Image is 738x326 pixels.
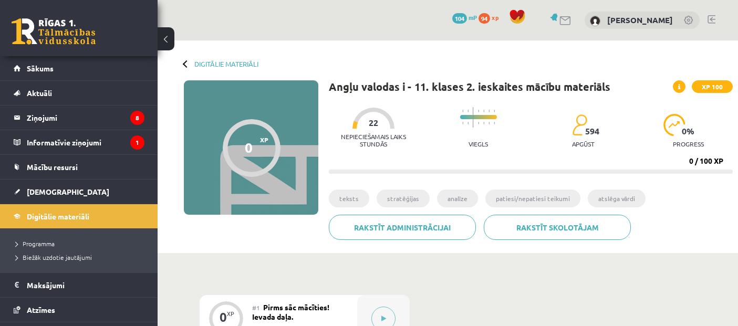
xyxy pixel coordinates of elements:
[14,130,144,154] a: Informatīvie ziņojumi1
[483,122,484,124] img: icon-short-line-57e1e144782c952c97e751825c79c345078a6d821885a25fce030b3d8c18986b.svg
[16,239,55,248] span: Programma
[483,110,484,112] img: icon-short-line-57e1e144782c952c97e751825c79c345078a6d821885a25fce030b3d8c18986b.svg
[14,204,144,228] a: Digitālie materiāli
[369,118,378,128] span: 22
[14,56,144,80] a: Sākums
[492,13,498,22] span: xp
[329,80,610,93] h1: Angļu valodas i - 11. klases 2. ieskaites mācību materiāls
[252,302,329,321] span: Pirms sāc mācīties! Ievada daļa.
[488,122,490,124] img: icon-short-line-57e1e144782c952c97e751825c79c345078a6d821885a25fce030b3d8c18986b.svg
[452,13,467,24] span: 104
[14,180,144,204] a: [DEMOGRAPHIC_DATA]
[585,127,599,136] span: 594
[27,305,55,314] span: Atzīmes
[16,253,147,262] a: Biežāk uzdotie jautājumi
[220,312,227,322] div: 0
[14,155,144,179] a: Mācību resursi
[14,106,144,130] a: Ziņojumi8
[469,140,488,148] p: Viegls
[478,122,479,124] img: icon-short-line-57e1e144782c952c97e751825c79c345078a6d821885a25fce030b3d8c18986b.svg
[473,107,474,128] img: icon-long-line-d9ea69661e0d244f92f715978eff75569469978d946b2353a9bb055b3ed8787d.svg
[590,16,600,26] img: Polīna Pērkone
[663,114,686,136] img: icon-progress-161ccf0a02000e728c5f80fcf4c31c7af3da0e1684b2b1d7c360e028c24a22f1.svg
[12,18,96,45] a: Rīgas 1. Tālmācības vidusskola
[607,15,673,25] a: [PERSON_NAME]
[479,13,490,24] span: 94
[27,130,144,154] legend: Informatīvie ziņojumi
[452,13,477,22] a: 104 mP
[329,133,418,148] p: Nepieciešamais laiks stundās
[692,80,733,93] span: XP 100
[27,88,52,98] span: Aktuāli
[437,190,478,207] li: analīze
[485,190,580,207] li: patiesi/nepatiesi teikumi
[260,136,268,143] span: XP
[462,110,463,112] img: icon-short-line-57e1e144782c952c97e751825c79c345078a6d821885a25fce030b3d8c18986b.svg
[462,122,463,124] img: icon-short-line-57e1e144782c952c97e751825c79c345078a6d821885a25fce030b3d8c18986b.svg
[130,135,144,150] i: 1
[494,110,495,112] img: icon-short-line-57e1e144782c952c97e751825c79c345078a6d821885a25fce030b3d8c18986b.svg
[588,190,646,207] li: atslēga vārdi
[484,215,631,240] a: Rakstīt skolotājam
[572,114,587,136] img: students-c634bb4e5e11cddfef0936a35e636f08e4e9abd3cc4e673bd6f9a4125e45ecb1.svg
[227,311,234,317] div: XP
[16,239,147,248] a: Programma
[494,122,495,124] img: icon-short-line-57e1e144782c952c97e751825c79c345078a6d821885a25fce030b3d8c18986b.svg
[329,215,476,240] a: Rakstīt administrācijai
[245,140,253,155] div: 0
[130,111,144,125] i: 8
[478,110,479,112] img: icon-short-line-57e1e144782c952c97e751825c79c345078a6d821885a25fce030b3d8c18986b.svg
[469,13,477,22] span: mP
[14,298,144,322] a: Atzīmes
[329,190,369,207] li: teksts
[14,81,144,105] a: Aktuāli
[572,140,595,148] p: apgūst
[682,127,695,136] span: 0 %
[194,60,258,68] a: Digitālie materiāli
[673,140,704,148] p: progress
[377,190,430,207] li: stratēģijas
[16,253,92,261] span: Biežāk uzdotie jautājumi
[488,110,490,112] img: icon-short-line-57e1e144782c952c97e751825c79c345078a6d821885a25fce030b3d8c18986b.svg
[467,122,469,124] img: icon-short-line-57e1e144782c952c97e751825c79c345078a6d821885a25fce030b3d8c18986b.svg
[27,212,89,221] span: Digitālie materiāli
[27,162,78,172] span: Mācību resursi
[27,273,144,297] legend: Maksājumi
[467,110,469,112] img: icon-short-line-57e1e144782c952c97e751825c79c345078a6d821885a25fce030b3d8c18986b.svg
[479,13,504,22] a: 94 xp
[27,106,144,130] legend: Ziņojumi
[27,64,54,73] span: Sākums
[252,303,260,312] span: #1
[27,187,109,196] span: [DEMOGRAPHIC_DATA]
[14,273,144,297] a: Maksājumi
